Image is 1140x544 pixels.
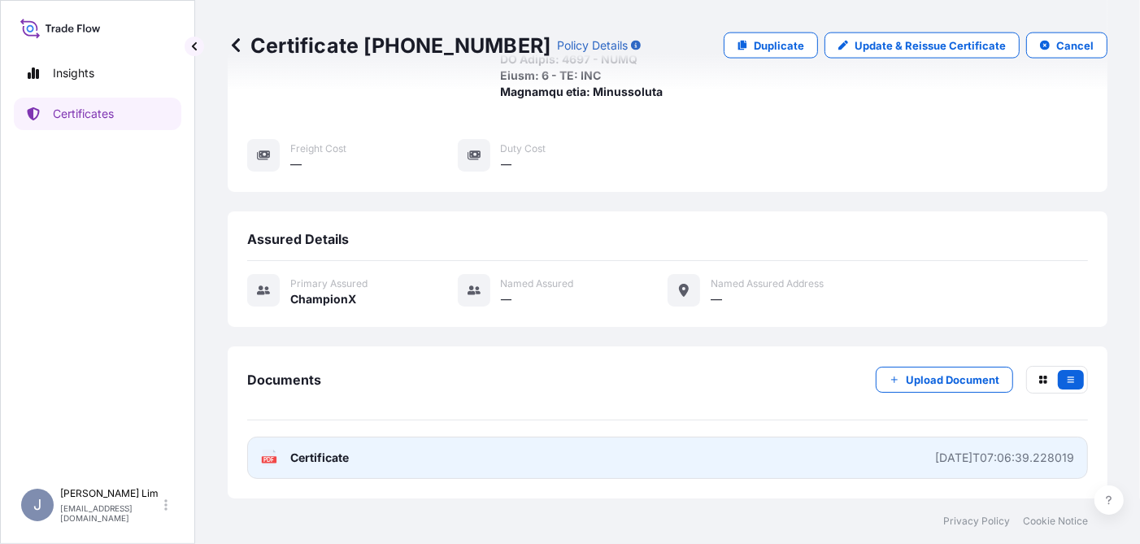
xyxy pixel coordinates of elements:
[501,277,574,290] span: Named Assured
[290,450,349,466] span: Certificate
[33,497,41,513] span: J
[264,457,275,463] text: PDF
[855,37,1006,54] p: Update & Reissue Certificate
[825,33,1020,59] a: Update & Reissue Certificate
[290,142,346,155] span: Freight Cost
[876,367,1013,393] button: Upload Document
[724,33,818,59] a: Duplicate
[53,65,94,81] p: Insights
[1056,37,1094,54] p: Cancel
[247,437,1088,479] a: PDFCertificate[DATE]T07:06:39.228019
[943,515,1010,528] a: Privacy Policy
[60,503,161,523] p: [EMAIL_ADDRESS][DOMAIN_NAME]
[247,231,349,247] span: Assured Details
[290,291,356,307] span: ChampionX
[754,37,804,54] p: Duplicate
[60,487,161,500] p: [PERSON_NAME] Lim
[906,372,999,388] p: Upload Document
[1026,33,1107,59] button: Cancel
[247,372,321,388] span: Documents
[14,98,181,130] a: Certificates
[1023,515,1088,528] a: Cookie Notice
[290,156,302,172] span: —
[501,142,546,155] span: Duty Cost
[228,33,550,59] p: Certificate [PHONE_NUMBER]
[711,291,722,307] span: —
[53,106,114,122] p: Certificates
[14,57,181,89] a: Insights
[501,156,512,172] span: —
[557,37,628,54] p: Policy Details
[935,450,1074,466] div: [DATE]T07:06:39.228019
[290,277,368,290] span: Primary assured
[711,277,824,290] span: Named Assured Address
[501,291,512,307] span: —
